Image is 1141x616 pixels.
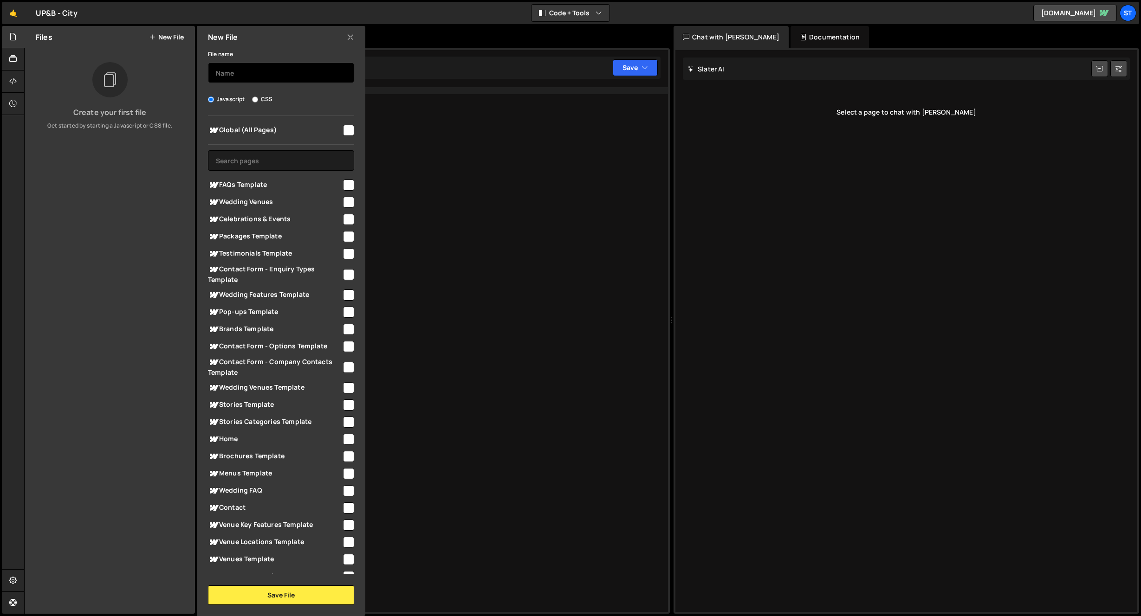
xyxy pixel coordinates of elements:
[208,399,342,411] span: Stories Template
[208,554,342,565] span: Venues Template
[36,7,78,19] div: UP&B - City
[208,248,342,259] span: Testimonials Template
[208,32,238,42] h2: New File
[208,324,342,335] span: Brands Template
[208,485,342,496] span: Wedding FAQ
[2,2,25,24] a: 🤙
[791,26,869,48] div: Documentation
[208,96,214,103] input: Javascript
[208,341,342,352] span: Contact Form - Options Template
[208,451,342,462] span: Brochures Template
[252,96,258,103] input: CSS
[208,125,342,136] span: Global (All Pages)
[208,289,342,301] span: Wedding Features Template
[208,537,342,548] span: Venue Locations Template
[208,150,354,171] input: Search pages
[252,95,272,104] label: CSS
[1120,5,1136,21] a: st
[32,109,188,116] h3: Create your first file
[208,180,342,191] span: FAQs Template
[208,468,342,479] span: Menus Template
[208,520,342,531] span: Venue Key Features Template
[208,571,342,582] span: Instagram Template
[674,26,789,48] div: Chat with [PERSON_NAME]
[208,214,342,225] span: Celebrations & Events
[208,307,342,318] span: Pop-ups Template
[149,33,184,41] button: New File
[208,357,342,377] span: Contact Form - Company Contacts Template
[32,122,188,130] p: Get started by starting a Javascript or CSS file.
[208,63,354,83] input: Name
[683,94,1130,131] div: Select a page to chat with [PERSON_NAME]
[1033,5,1117,21] a: [DOMAIN_NAME]
[208,417,342,428] span: Stories Categories Template
[208,434,342,445] span: Home
[208,382,342,393] span: Wedding Venues Template
[208,585,354,605] button: Save File
[208,50,233,59] label: File name
[208,231,342,242] span: Packages Template
[208,264,342,284] span: Contact Form - Enquiry Types Template
[613,59,658,76] button: Save
[208,502,342,513] span: Contact
[208,197,342,208] span: Wedding Venues
[687,64,725,73] h2: Slater AI
[36,32,52,42] h2: Files
[532,5,609,21] button: Code + Tools
[208,95,245,104] label: Javascript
